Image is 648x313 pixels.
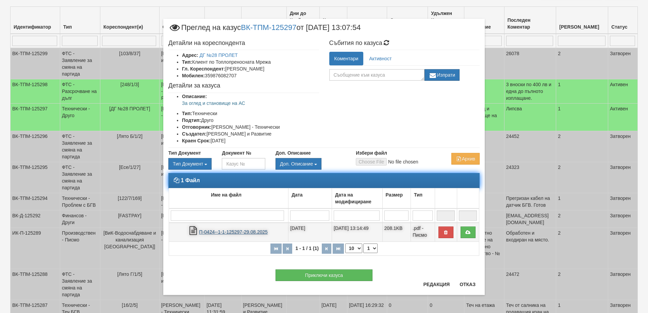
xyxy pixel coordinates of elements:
[276,158,346,170] div: Двоен клик, за изчистване на избраната стойност.
[451,153,480,165] button: Архив
[168,40,319,47] h4: Детайли на кореспондента
[182,59,319,65] li: Клиент по Топлопреносната Мрежа
[182,111,192,116] b: Тип:
[182,73,205,78] b: Мобилен:
[169,223,479,242] tr: П-0424--1-1-125297-29.08.2025.pdf - Писмо
[182,100,319,107] p: За оглед и становище на АС
[283,244,292,254] button: Предишна страница
[182,124,211,130] b: Отговорник:
[182,131,206,137] b: Създател:
[356,150,387,156] label: Избери файл
[182,117,319,124] li: Друго
[276,150,311,156] label: Доп. Описание
[182,130,319,137] li: [PERSON_NAME] и Развитие
[419,279,454,290] button: Редакция
[222,158,265,170] input: Казус №
[182,94,207,99] b: Описание:
[386,192,403,198] b: Размер
[182,110,319,117] li: Технически
[182,138,211,143] b: Краен Срок:
[168,158,212,170] button: Тип Документ
[288,223,332,242] td: [DATE]
[270,244,282,254] button: Първа страница
[182,66,225,72] b: Гл. Кореспондент:
[182,72,319,79] li: 359876082707
[411,188,435,209] td: Тип: No sort applied, activate to apply an ascending sort
[241,23,296,31] a: ВК-ТПМ-125297
[457,188,479,209] td: : No sort applied, activate to apply an ascending sort
[435,188,457,209] td: : No sort applied, activate to apply an ascending sort
[335,192,371,204] b: Дата на модифициране
[168,158,212,170] div: Двоен клик, за изчистване на избраната стойност.
[182,124,319,130] li: [PERSON_NAME] - Технически
[168,82,319,89] h4: Детайли за казуса
[182,118,201,123] b: Подтип:
[382,223,411,242] td: 208.1KB
[288,188,332,209] td: Дата: No sort applied, activate to apply an ascending sort
[329,52,364,65] a: Коментари
[200,52,238,58] a: ДГ №28 ПРОЛЕТ
[168,24,361,36] span: Преглед на казус от [DATE] 13:07:54
[280,161,313,167] span: Доп. Описание
[332,188,383,209] td: Дата на модифициране: No sort applied, activate to apply an ascending sort
[182,137,319,144] li: [DATE]
[222,150,251,156] label: Документ №
[332,223,383,242] td: [DATE] 13:14:49
[382,188,411,209] td: Размер: No sort applied, activate to apply an ascending sort
[181,177,200,183] strong: 1 Файл
[169,188,288,209] td: Име на файл: No sort applied, activate to apply an ascending sort
[182,52,198,58] b: Адрес:
[211,192,242,198] b: Име на файл
[363,244,378,253] select: Страница номер
[182,59,192,65] b: Тип:
[425,69,460,81] button: Изпрати
[276,269,372,281] button: Приключи казуса
[199,229,268,235] a: П-0424--1-1-125297-29.08.2025
[168,150,201,156] label: Тип Документ
[345,244,362,253] select: Брой редове на страница
[292,192,302,198] b: Дата
[364,52,397,65] a: Активност
[173,161,203,167] span: Тип Документ
[329,40,480,47] h4: Събития по казуса
[333,244,344,254] button: Последна страница
[182,65,319,72] li: [PERSON_NAME]
[455,279,480,290] button: Отказ
[322,244,331,254] button: Следваща страница
[294,246,320,251] span: 1 - 1 / 1 (1)
[414,192,422,198] b: Тип
[276,158,321,170] button: Доп. Описание
[411,223,435,242] td: .pdf - Писмо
